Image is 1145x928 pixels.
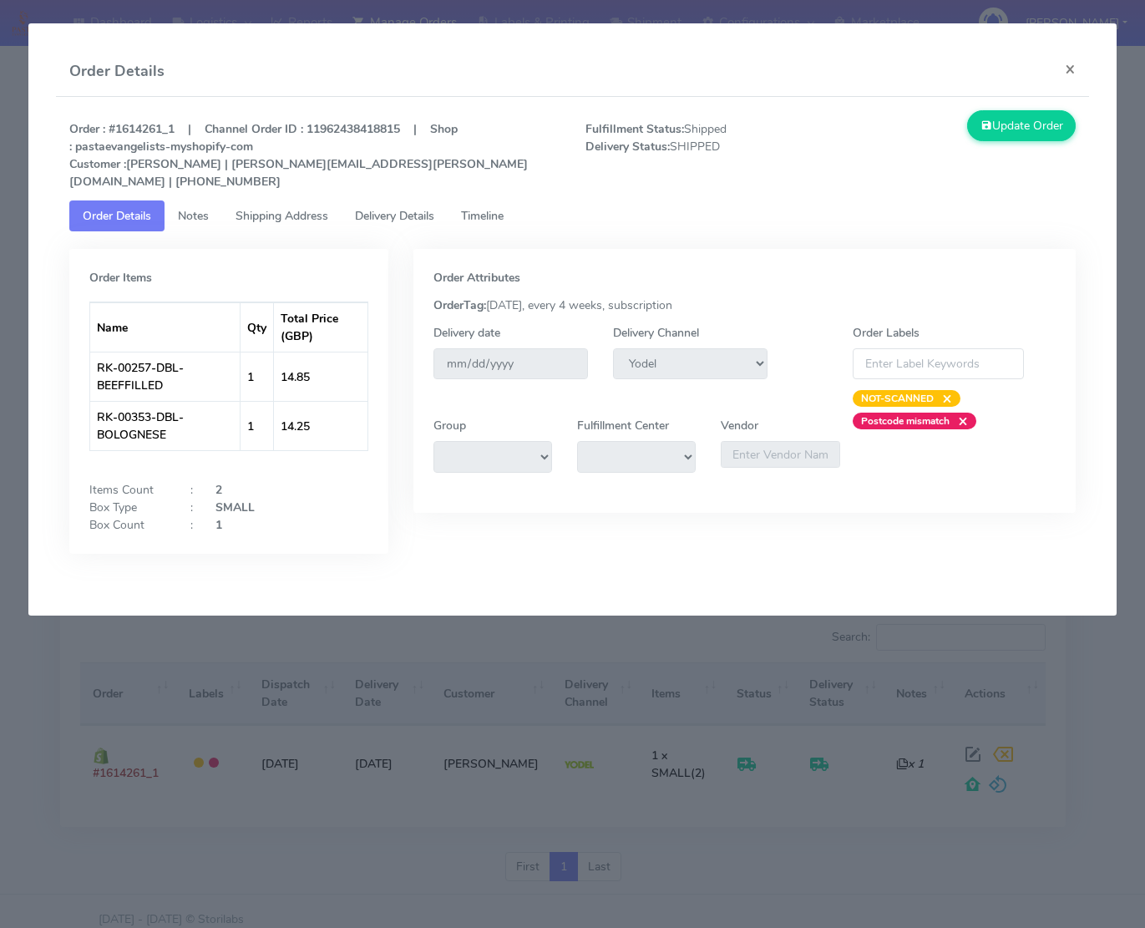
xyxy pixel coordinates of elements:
[721,417,758,434] label: Vendor
[215,517,222,533] strong: 1
[69,60,165,83] h4: Order Details
[461,208,504,224] span: Timeline
[585,139,670,155] strong: Delivery Status:
[69,200,1076,231] ul: Tabs
[1051,47,1089,91] button: Close
[950,413,968,429] span: ×
[853,324,920,342] label: Order Labels
[89,270,152,286] strong: Order Items
[69,121,528,190] strong: Order : #1614261_1 | Channel Order ID : 11962438418815 | Shop : pastaevangelists-myshopify-com [P...
[421,297,1069,314] div: [DATE], every 4 weeks, subscription
[433,270,520,286] strong: Order Attributes
[355,208,434,224] span: Delivery Details
[77,481,178,499] div: Items Count
[241,401,274,450] td: 1
[83,208,151,224] span: Order Details
[861,414,950,428] strong: Postcode mismatch
[585,121,684,137] strong: Fulfillment Status:
[178,499,203,516] div: :
[90,352,241,401] td: RK-00257-DBL-BEEFFILLED
[433,417,466,434] label: Group
[433,297,486,313] strong: OrderTag:
[178,208,209,224] span: Notes
[274,302,367,352] th: Total Price (GBP)
[241,352,274,401] td: 1
[573,120,831,190] span: Shipped SHIPPED
[241,302,274,352] th: Qty
[853,348,1025,379] input: Enter Label Keywords
[577,417,669,434] label: Fulfillment Center
[215,499,255,515] strong: SMALL
[77,516,178,534] div: Box Count
[90,401,241,450] td: RK-00353-DBL-BOLOGNESE
[215,482,222,498] strong: 2
[934,390,952,407] span: ×
[90,302,241,352] th: Name
[178,481,203,499] div: :
[861,392,934,405] strong: NOT-SCANNED
[69,156,126,172] strong: Customer :
[433,324,500,342] label: Delivery date
[274,401,367,450] td: 14.25
[77,499,178,516] div: Box Type
[967,110,1076,141] button: Update Order
[613,324,699,342] label: Delivery Channel
[178,516,203,534] div: :
[274,352,367,401] td: 14.85
[236,208,328,224] span: Shipping Address
[721,441,839,468] input: Enter Vendor Name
